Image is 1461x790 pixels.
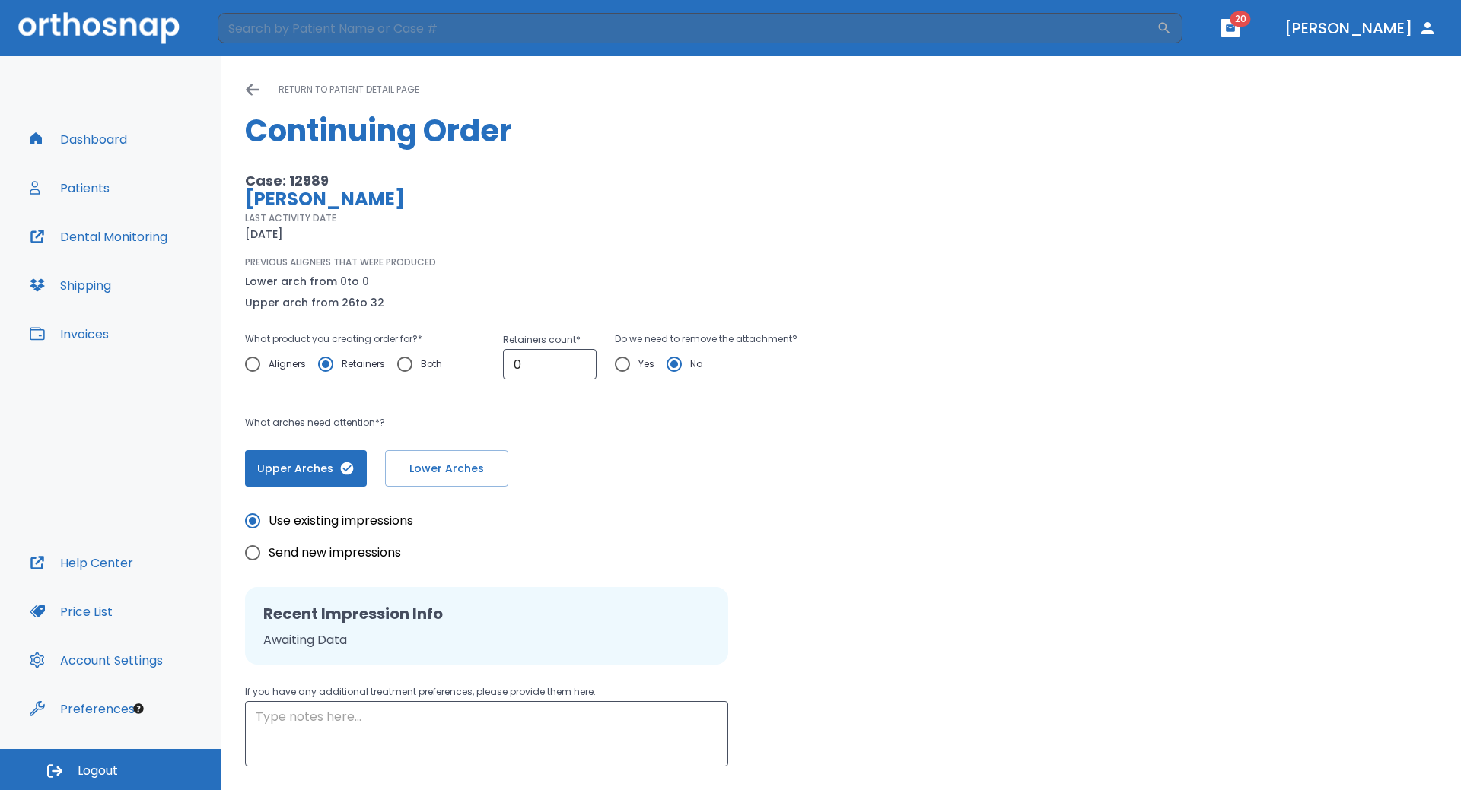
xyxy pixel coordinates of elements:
h1: Continuing Order [245,108,1437,154]
button: Lower Arches [385,450,508,487]
p: What arches need attention*? [245,414,941,432]
span: Both [421,355,442,373]
button: Dental Monitoring [21,218,177,255]
h2: Recent Impression Info [263,602,710,625]
span: Use existing impressions [269,512,413,530]
button: Dashboard [21,121,136,157]
p: [PERSON_NAME] [245,190,941,208]
span: 20 [1230,11,1251,27]
span: Yes [638,355,654,373]
button: Patients [21,170,119,206]
input: Search by Patient Name or Case # [218,13,1157,43]
button: Account Settings [21,642,172,678]
span: Lower Arches [401,461,492,477]
p: PREVIOUS ALIGNERS THAT WERE PRODUCED [245,255,436,269]
span: Aligners [269,355,306,373]
button: Upper Arches [245,450,367,487]
button: Help Center [21,544,142,581]
p: Upper arch from 26 to 32 [245,293,384,312]
p: Awaiting Data [263,631,710,649]
p: Retainers count * [503,331,597,349]
p: Case: 12989 [245,172,941,190]
span: Logout [78,763,118,779]
p: return to patient detail page [279,81,419,99]
p: Do we need to remove the attachment? [615,330,797,348]
p: [DATE] [245,225,283,243]
button: Invoices [21,316,118,352]
p: If you have any additional treatment preferences, please provide them here: [245,683,728,701]
div: Tooltip anchor [132,702,145,715]
span: Upper Arches [260,461,352,477]
button: Preferences [21,690,144,727]
img: Orthosnap [18,12,180,43]
p: What product you creating order for? * [245,330,454,348]
p: LAST ACTIVITY DATE [245,211,336,225]
p: Lower arch from 0 to 0 [245,272,384,290]
span: Retainers [342,355,385,373]
button: Price List [21,593,122,630]
button: [PERSON_NAME] [1278,14,1443,42]
span: Send new impressions [269,544,401,562]
span: No [690,355,702,373]
button: Shipping [21,267,120,303]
